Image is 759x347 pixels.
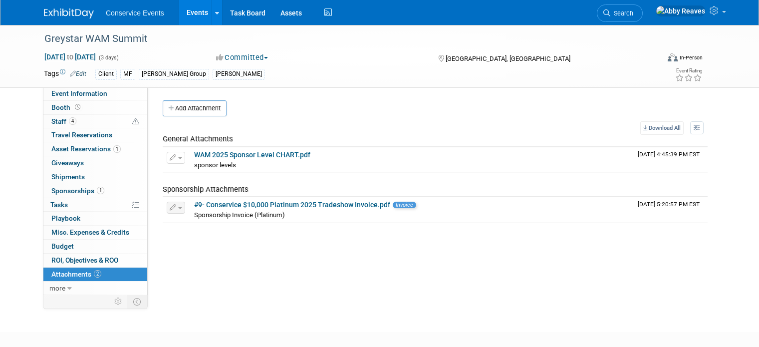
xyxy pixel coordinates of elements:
span: Attachments [51,270,101,278]
span: Shipments [51,173,85,181]
span: General Attachments [163,134,233,143]
a: Edit [70,70,86,77]
a: Travel Reservations [43,128,147,142]
div: Event Format [605,52,703,67]
a: Misc. Expenses & Credits [43,226,147,239]
span: [GEOGRAPHIC_DATA], [GEOGRAPHIC_DATA] [446,55,570,62]
span: more [49,284,65,292]
span: Tasks [50,201,68,209]
a: Asset Reservations1 [43,142,147,156]
div: [PERSON_NAME] [213,69,265,79]
span: Upload Timestamp [638,201,700,208]
a: Shipments [43,170,147,184]
span: [DATE] [DATE] [44,52,96,61]
span: Travel Reservations [51,131,112,139]
span: Event Information [51,89,107,97]
a: Staff4 [43,115,147,128]
span: Potential Scheduling Conflict -- at least one attendee is tagged in another overlapping event. [132,117,139,126]
div: Event Rating [675,68,702,73]
td: Upload Timestamp [634,147,708,172]
a: Budget [43,240,147,253]
a: #9- Conservice $10,000 Platinum 2025 Tradeshow Invoice.pdf [194,201,390,209]
a: Booth [43,101,147,114]
span: Booth not reserved yet [73,103,82,111]
span: Misc. Expenses & Credits [51,228,129,236]
a: Playbook [43,212,147,225]
a: Giveaways [43,156,147,170]
a: Tasks [43,198,147,212]
button: Committed [213,52,272,63]
span: Booth [51,103,82,111]
span: Invoice [393,202,416,208]
span: Staff [51,117,76,125]
span: Sponsorship Invoice (Platinum) [194,211,285,219]
span: Search [610,9,633,17]
td: Toggle Event Tabs [127,295,148,308]
a: more [43,282,147,295]
img: ExhibitDay [44,8,94,18]
img: Abby Reaves [656,5,706,16]
td: Tags [44,68,86,80]
div: Client [95,69,117,79]
span: to [65,53,75,61]
span: 1 [97,187,104,194]
span: Sponsorships [51,187,104,195]
span: 2 [94,270,101,278]
a: Attachments2 [43,268,147,281]
div: In-Person [679,54,703,61]
img: Format-Inperson.png [668,53,678,61]
a: Download All [640,121,684,135]
a: ROI, Objectives & ROO [43,254,147,267]
span: Playbook [51,214,80,222]
button: Add Attachment [163,100,227,116]
div: MF [120,69,135,79]
a: Sponsorships1 [43,184,147,198]
td: Upload Timestamp [634,197,708,222]
td: Personalize Event Tab Strip [110,295,127,308]
span: Asset Reservations [51,145,121,153]
span: 1 [113,145,121,153]
span: (3 days) [98,54,119,61]
span: sponsor levels [194,161,236,169]
span: Conservice Events [106,9,164,17]
span: Giveaways [51,159,84,167]
a: Search [597,4,643,22]
div: Greystar WAM Summit [41,30,647,48]
a: Event Information [43,87,147,100]
span: ROI, Objectives & ROO [51,256,118,264]
span: 4 [69,117,76,125]
span: Budget [51,242,74,250]
span: Upload Timestamp [638,151,700,158]
div: [PERSON_NAME] Group [139,69,209,79]
span: Sponsorship Attachments [163,185,249,194]
a: WAM 2025 Sponsor Level CHART.pdf [194,151,310,159]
